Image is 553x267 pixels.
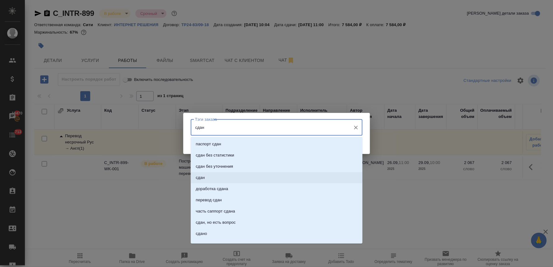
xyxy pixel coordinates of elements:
p: сдан [196,175,205,181]
p: паспорт сдан [196,141,221,147]
button: Очистить [352,123,360,132]
p: часть саппорт сдана [196,208,235,214]
p: сдан без уточнения [196,163,233,170]
p: сдан, но есть вопрос [196,219,236,226]
p: пока не переставляю в сдан [196,242,250,248]
p: перевод сдан [196,197,222,203]
p: сдано [196,231,207,237]
p: сдан без статистики [196,152,234,158]
p: доработка сдана [196,186,228,192]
